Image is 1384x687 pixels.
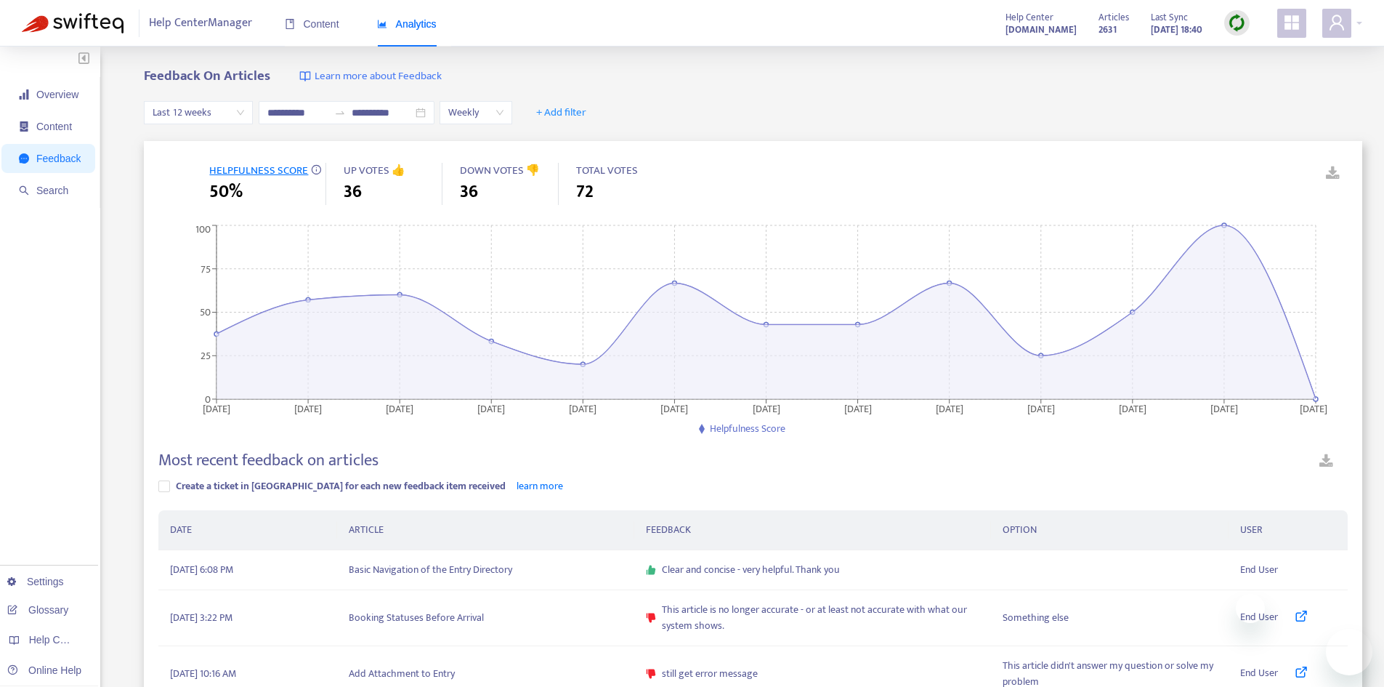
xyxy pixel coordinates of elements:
tspan: 25 [201,347,211,364]
tspan: 0 [205,390,211,407]
span: Articles [1098,9,1129,25]
span: [DATE] 3:22 PM [170,610,232,626]
strong: 2631 [1098,22,1117,38]
span: to [334,107,346,118]
span: UP VOTES 👍 [344,161,405,180]
tspan: [DATE] [478,400,506,417]
span: area-chart [377,19,387,29]
span: message [19,153,29,164]
img: Swifteq [22,13,124,33]
tspan: [DATE] [1210,400,1238,417]
span: like [646,565,656,575]
span: [DATE] 10:16 AM [170,666,236,682]
span: Analytics [377,18,437,30]
tspan: [DATE] [936,400,963,417]
button: + Add filter [525,101,597,124]
th: ARTICLE [337,510,634,550]
tspan: [DATE] [1027,400,1055,417]
span: Content [36,121,72,132]
span: user [1328,14,1345,31]
strong: [DOMAIN_NAME] [1005,22,1077,38]
h4: Most recent feedback on articles [158,451,379,470]
span: Help Centers [29,634,89,646]
span: 36 [460,179,478,205]
tspan: 100 [195,221,211,238]
tspan: [DATE] [1119,400,1146,417]
span: signal [19,89,29,100]
span: 36 [344,179,362,205]
tspan: [DATE] [1300,400,1328,417]
a: Glossary [7,604,68,616]
iframe: Button to launch messaging window [1326,629,1372,675]
span: + Add filter [536,104,586,121]
span: Help Center Manager [149,9,252,37]
span: 72 [576,179,594,205]
th: DATE [158,510,336,550]
td: Booking Statuses Before Arrival [337,590,634,646]
span: Content [285,18,339,30]
tspan: [DATE] [387,400,414,417]
td: Basic Navigation of the Entry Directory [337,550,634,590]
span: Clear and concise - very helpful. Thank you [662,562,840,578]
th: FEEDBACK [634,510,991,550]
span: Search [36,185,68,196]
span: DOWN VOTES 👎 [460,161,540,180]
a: [DOMAIN_NAME] [1005,21,1077,38]
span: Last 12 weeks [153,102,244,124]
span: Create a ticket in [GEOGRAPHIC_DATA] for each new feedback item received [176,478,506,494]
tspan: 50 [200,304,211,321]
span: still get error message [662,666,758,682]
tspan: [DATE] [661,400,689,417]
span: Helpfulness Score [710,420,785,437]
th: OPTION [991,510,1229,550]
span: Something else [1003,610,1069,626]
span: HELPFULNESS SCORE [209,161,308,180]
span: dislike [646,613,656,623]
span: TOTAL VOTES [576,161,638,180]
span: search [19,185,29,196]
span: [DATE] 6:08 PM [170,562,233,578]
b: Feedback On Articles [144,65,270,87]
strong: [DATE] 18:40 [1151,22,1202,38]
a: Settings [7,576,64,587]
a: learn more [517,478,563,494]
a: Learn more about Feedback [299,68,442,85]
span: dislike [646,669,656,679]
span: Overview [36,89,78,100]
span: End User [1240,562,1278,578]
tspan: [DATE] [844,400,872,417]
span: container [19,121,29,132]
iframe: Close message [1236,594,1265,623]
span: Learn more about Feedback [315,68,442,85]
th: USER [1229,510,1348,550]
tspan: [DATE] [295,400,323,417]
a: Online Help [7,664,81,676]
tspan: 75 [201,260,211,277]
span: Weekly [448,102,503,124]
span: This article is no longer accurate - or at least not accurate with what our system shows. [662,602,979,634]
tspan: [DATE] [570,400,597,417]
span: Help Center [1005,9,1053,25]
span: Last Sync [1151,9,1188,25]
span: swap-right [334,107,346,118]
span: appstore [1283,14,1300,31]
span: book [285,19,295,29]
tspan: [DATE] [203,400,230,417]
span: 50% [209,179,243,205]
span: Feedback [36,153,81,164]
span: End User [1240,665,1278,683]
img: sync.dc5367851b00ba804db3.png [1228,14,1246,32]
tspan: [DATE] [753,400,780,417]
img: image-link [299,71,311,82]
